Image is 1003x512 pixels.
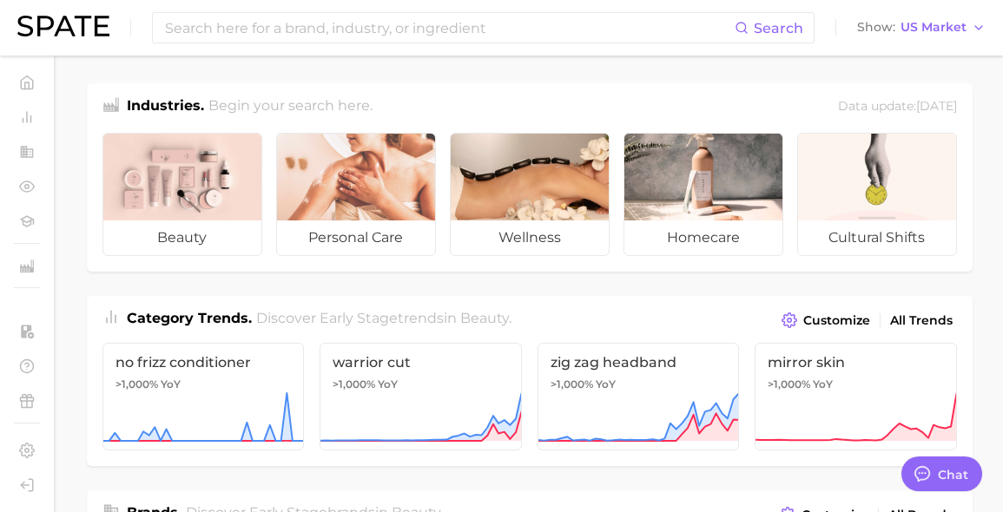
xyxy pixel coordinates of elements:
[624,133,783,256] a: homecare
[551,354,727,371] span: zig zag headband
[451,220,609,255] span: wellness
[777,308,874,332] button: Customize
[853,16,990,39] button: ShowUS Market
[838,95,957,119] div: Data update: [DATE]
[460,310,509,326] span: beauty
[276,133,436,256] a: personal care
[333,377,375,391] span: >1,000%
[798,220,956,255] span: cultural shifts
[277,220,435,255] span: personal care
[901,23,967,32] span: US Market
[754,20,803,36] span: Search
[161,377,181,391] span: YoY
[103,220,261,255] span: beauty
[890,313,953,328] span: All Trends
[14,472,40,498] a: Log out. Currently logged in with e-mail jkno@cosmax.com.
[450,133,610,256] a: wellness
[538,343,740,450] a: zig zag headband>1,000% YoY
[163,13,735,43] input: Search here for a brand, industry, or ingredient
[333,354,509,371] span: warrior cut
[886,309,957,332] a: All Trends
[115,377,158,391] span: >1,000%
[857,23,895,32] span: Show
[102,133,262,256] a: beauty
[378,377,398,391] span: YoY
[803,313,870,328] span: Customize
[208,95,373,119] h2: Begin your search here.
[102,343,305,450] a: no frizz conditioner>1,000% YoY
[624,220,782,255] span: homecare
[115,354,292,371] span: no frizz conditioner
[755,343,957,450] a: mirror skin>1,000% YoY
[768,377,810,391] span: >1,000%
[127,95,204,119] h1: Industries.
[551,377,593,391] span: >1,000%
[596,377,616,391] span: YoY
[256,310,511,326] span: Discover Early Stage trends in .
[127,310,252,326] span: Category Trends .
[813,377,833,391] span: YoY
[17,16,109,36] img: SPATE
[768,354,944,371] span: mirror skin
[797,133,957,256] a: cultural shifts
[320,343,522,450] a: warrior cut>1,000% YoY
